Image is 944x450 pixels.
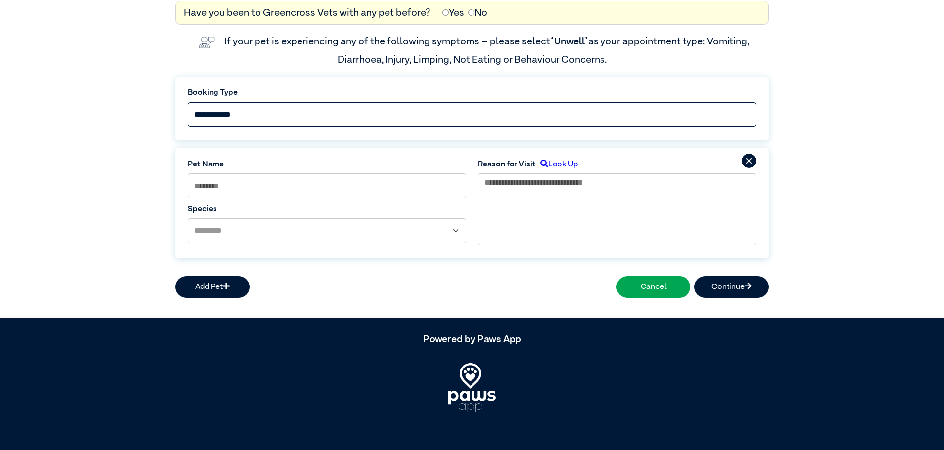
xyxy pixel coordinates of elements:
label: Yes [442,5,464,20]
label: Booking Type [188,87,756,99]
label: Look Up [536,159,578,170]
label: Species [188,204,466,215]
label: No [468,5,487,20]
button: Continue [694,276,769,298]
button: Cancel [616,276,690,298]
input: Yes [442,9,449,16]
input: No [468,9,474,16]
img: vet [195,33,218,52]
span: “Unwell” [550,37,588,46]
label: If your pet is experiencing any of the following symptoms – please select as your appointment typ... [224,37,751,64]
button: Add Pet [175,276,250,298]
label: Reason for Visit [478,159,536,170]
h5: Powered by Paws App [175,333,769,345]
img: PawsApp [448,363,496,412]
label: Have you been to Greencross Vets with any pet before? [184,5,430,20]
label: Pet Name [188,159,466,170]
